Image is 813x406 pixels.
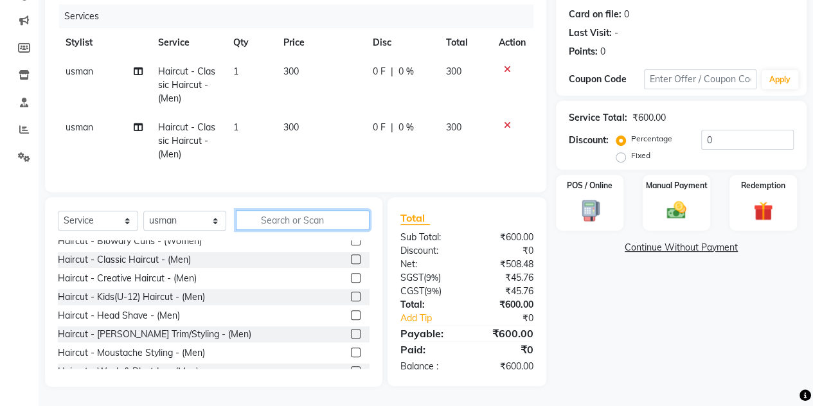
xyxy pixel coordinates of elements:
div: Haircut - [PERSON_NAME] Trim/Styling - (Men) [58,328,251,341]
div: ₹600.00 [467,326,543,341]
div: Balance : [391,360,467,373]
div: ₹0 [467,342,543,357]
div: 0 [624,8,629,21]
span: 1 [233,66,238,77]
div: Coupon Code [569,73,644,86]
div: ( ) [391,271,467,285]
span: 300 [283,66,299,77]
span: | [391,65,393,78]
th: Action [491,28,533,57]
span: 300 [446,121,461,133]
span: 0 F [373,121,386,134]
div: ₹600.00 [467,231,543,244]
div: ( ) [391,285,467,298]
span: SGST [400,272,424,283]
div: ₹0 [467,244,543,258]
div: Services [59,4,543,28]
div: ₹600.00 [467,298,543,312]
div: Haircut - Head Shave - (Men) [58,309,180,322]
input: Enter Offer / Coupon Code [644,69,756,89]
img: _gift.svg [747,199,779,223]
th: Price [276,28,365,57]
span: usman [66,121,93,133]
span: 0 % [398,65,414,78]
label: Redemption [741,180,785,191]
span: Haircut - Classic Haircut - (Men) [158,121,215,160]
span: 9% [426,272,438,283]
span: 300 [446,66,461,77]
span: CGST [400,285,424,297]
label: Fixed [631,150,650,161]
span: 0 % [398,121,414,134]
span: 9% [427,286,439,296]
div: Paid: [391,342,467,357]
div: Discount: [569,134,609,147]
div: Haircut - Wash & Blastdry - (Men) [58,365,199,378]
div: ₹600.00 [632,111,666,125]
div: ₹45.76 [467,271,543,285]
th: Stylist [58,28,150,57]
a: Add Tip [391,312,479,325]
span: | [391,121,393,134]
div: Haircut - Creative Haircut - (Men) [58,272,197,285]
div: Haircut - Kids(U-12) Haircut - (Men) [58,290,205,304]
label: Percentage [631,133,672,145]
img: _cash.svg [661,199,692,222]
div: Haircut - Moustache Styling - (Men) [58,346,205,360]
div: Haircut - Classic Haircut - (Men) [58,253,191,267]
span: 300 [283,121,299,133]
div: Total: [391,298,467,312]
div: ₹600.00 [467,360,543,373]
div: Last Visit: [569,26,612,40]
th: Disc [365,28,438,57]
th: Service [150,28,226,57]
div: Discount: [391,244,467,258]
div: Points: [569,45,598,58]
th: Qty [226,28,276,57]
div: Payable: [391,326,467,341]
span: Total [400,211,430,225]
span: Haircut - Classic Haircut - (Men) [158,66,215,104]
label: Manual Payment [646,180,708,191]
div: ₹45.76 [467,285,543,298]
a: Continue Without Payment [558,241,804,254]
div: Service Total: [569,111,627,125]
img: _pos-terminal.svg [574,199,605,222]
div: Net: [391,258,467,271]
label: POS / Online [567,180,612,191]
div: ₹0 [479,312,543,325]
div: Haircut - Blowdry Curls - (Women) [58,234,202,248]
span: 0 F [373,65,386,78]
div: ₹508.48 [467,258,543,271]
span: usman [66,66,93,77]
input: Search or Scan [236,210,370,230]
th: Total [438,28,491,57]
div: 0 [600,45,605,58]
button: Apply [762,70,798,89]
div: Sub Total: [391,231,467,244]
span: 1 [233,121,238,133]
div: Card on file: [569,8,621,21]
div: - [614,26,618,40]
